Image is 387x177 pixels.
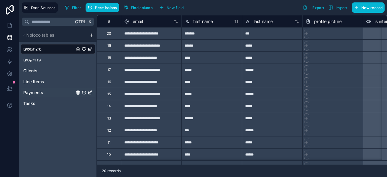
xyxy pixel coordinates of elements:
[131,5,153,10] span: Find column
[107,80,111,84] div: 16
[326,2,350,13] button: Import
[102,19,116,24] div: #
[167,5,184,10] span: New field
[107,31,111,36] div: 20
[107,67,111,72] div: 17
[352,2,385,13] button: New record
[63,3,83,12] button: Filter
[74,18,87,25] span: Ctrl
[107,116,111,121] div: 13
[107,55,111,60] div: 18
[107,104,111,109] div: 14
[107,152,111,157] div: 10
[336,5,347,10] span: Import
[361,5,382,10] span: New record
[31,5,56,10] span: Data Sources
[95,5,117,10] span: Permissions
[108,140,111,145] div: 11
[350,2,385,13] a: New record
[133,18,143,25] span: email
[107,43,111,48] div: 19
[122,3,155,12] button: Find column
[193,18,213,25] span: first name
[88,20,92,24] span: K
[314,18,342,25] span: profile picture
[86,3,121,12] a: Permissions
[102,169,121,173] span: 20 records
[72,5,81,10] span: Filter
[107,128,111,133] div: 12
[157,3,186,12] button: New field
[254,18,273,25] span: last name
[107,92,111,97] div: 15
[312,5,324,10] span: Export
[301,2,326,13] button: Export
[108,164,110,169] div: 9
[22,2,58,13] button: Data Sources
[86,3,119,12] button: Permissions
